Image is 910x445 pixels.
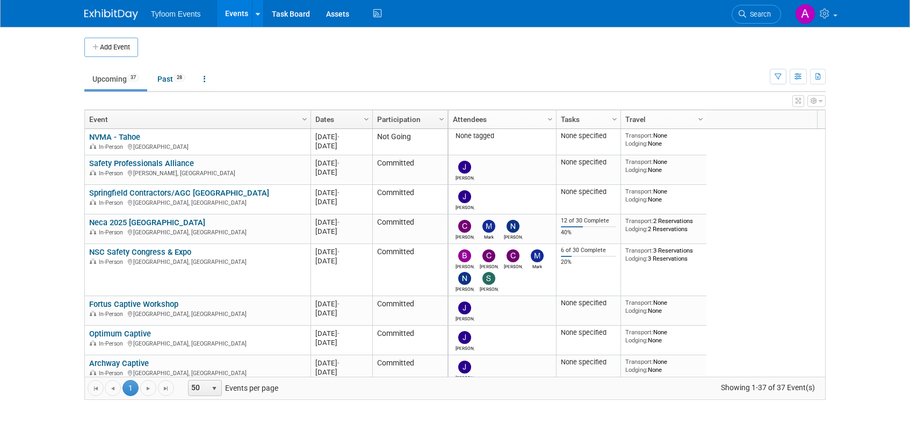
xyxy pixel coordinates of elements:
[90,170,96,175] img: In-Person Event
[480,262,499,269] div: Corbin Nelson
[458,161,471,174] img: Jason Cuskelly
[625,366,648,374] span: Lodging:
[625,132,653,139] span: Transport:
[372,244,447,296] td: Committed
[625,140,648,147] span: Lodging:
[561,259,617,266] div: 20%
[90,370,96,375] img: In-Person Event
[300,115,309,124] span: Column Settings
[561,132,617,140] div: None specified
[315,358,367,368] div: [DATE]
[625,328,703,344] div: None None
[315,256,367,265] div: [DATE]
[89,299,178,309] a: Fortus Captive Workshop
[610,115,619,124] span: Column Settings
[149,69,193,89] a: Past28
[89,110,304,128] a: Event
[89,368,306,377] div: [GEOGRAPHIC_DATA], [GEOGRAPHIC_DATA]
[315,110,365,128] a: Dates
[625,158,653,166] span: Transport:
[372,296,447,326] td: Committed
[89,142,306,151] div: [GEOGRAPHIC_DATA]
[99,259,126,265] span: In-Person
[456,174,474,181] div: Jason Cuskelly
[99,170,126,177] span: In-Person
[89,218,205,227] a: Neca 2025 [GEOGRAPHIC_DATA]
[625,255,648,262] span: Lodging:
[625,336,648,344] span: Lodging:
[546,115,554,124] span: Column Settings
[362,115,371,124] span: Column Settings
[361,110,373,126] a: Column Settings
[337,159,340,167] span: -
[337,248,340,256] span: -
[89,358,149,368] a: Archway Captive
[437,115,446,124] span: Column Settings
[480,233,499,240] div: Mark Nelson
[90,229,96,234] img: In-Person Event
[84,9,138,20] img: ExhibitDay
[315,159,367,168] div: [DATE]
[456,314,474,321] div: Jason Cuskelly
[89,227,306,236] div: [GEOGRAPHIC_DATA], [GEOGRAPHIC_DATA]
[372,185,447,214] td: Committed
[456,262,474,269] div: Brandon Nelson
[625,225,648,233] span: Lodging:
[625,217,653,225] span: Transport:
[561,247,617,254] div: 6 of 30 Complete
[89,309,306,318] div: [GEOGRAPHIC_DATA], [GEOGRAPHIC_DATA]
[746,10,771,18] span: Search
[89,198,306,207] div: [GEOGRAPHIC_DATA], [GEOGRAPHIC_DATA]
[625,307,648,314] span: Lodging:
[337,133,340,141] span: -
[89,329,151,339] a: Optimum Captive
[625,358,653,365] span: Transport:
[695,110,707,126] a: Column Settings
[122,380,139,396] span: 1
[90,199,96,205] img: In-Person Event
[561,358,617,367] div: None specified
[90,143,96,149] img: In-Person Event
[99,370,126,377] span: In-Person
[545,110,557,126] a: Column Settings
[456,203,474,210] div: Jason Cuskelly
[315,338,367,347] div: [DATE]
[456,374,474,381] div: Jason Cuskelly
[315,188,367,197] div: [DATE]
[436,110,448,126] a: Column Settings
[89,132,140,142] a: NVMA - Tahoe
[315,197,367,206] div: [DATE]
[795,4,815,24] img: Angie Nichols
[151,10,201,18] span: Tyfoom Events
[99,229,126,236] span: In-Person
[625,299,653,306] span: Transport:
[625,247,703,262] div: 3 Reservations 3 Reservations
[531,249,544,262] img: Mark Nelson
[625,328,653,336] span: Transport:
[315,299,367,308] div: [DATE]
[337,300,340,308] span: -
[91,384,100,393] span: Go to the first page
[372,129,447,155] td: Not Going
[456,233,474,240] div: Corbin Nelson
[377,110,440,128] a: Participation
[89,339,306,348] div: [GEOGRAPHIC_DATA], [GEOGRAPHIC_DATA]
[175,380,289,396] span: Events per page
[109,384,117,393] span: Go to the previous page
[458,272,471,285] img: Nathan Nelson
[315,368,367,377] div: [DATE]
[90,311,96,316] img: In-Person Event
[458,331,471,344] img: Jason Cuskelly
[105,380,121,396] a: Go to the previous page
[732,5,781,24] a: Search
[89,159,194,168] a: Safety Professionals Alliance
[456,285,474,292] div: Nathan Nelson
[88,380,104,396] a: Go to the first page
[140,380,156,396] a: Go to the next page
[315,227,367,236] div: [DATE]
[315,308,367,318] div: [DATE]
[458,361,471,374] img: Jason Cuskelly
[372,155,447,185] td: Committed
[458,302,471,314] img: Jason Cuskelly
[453,110,549,128] a: Attendees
